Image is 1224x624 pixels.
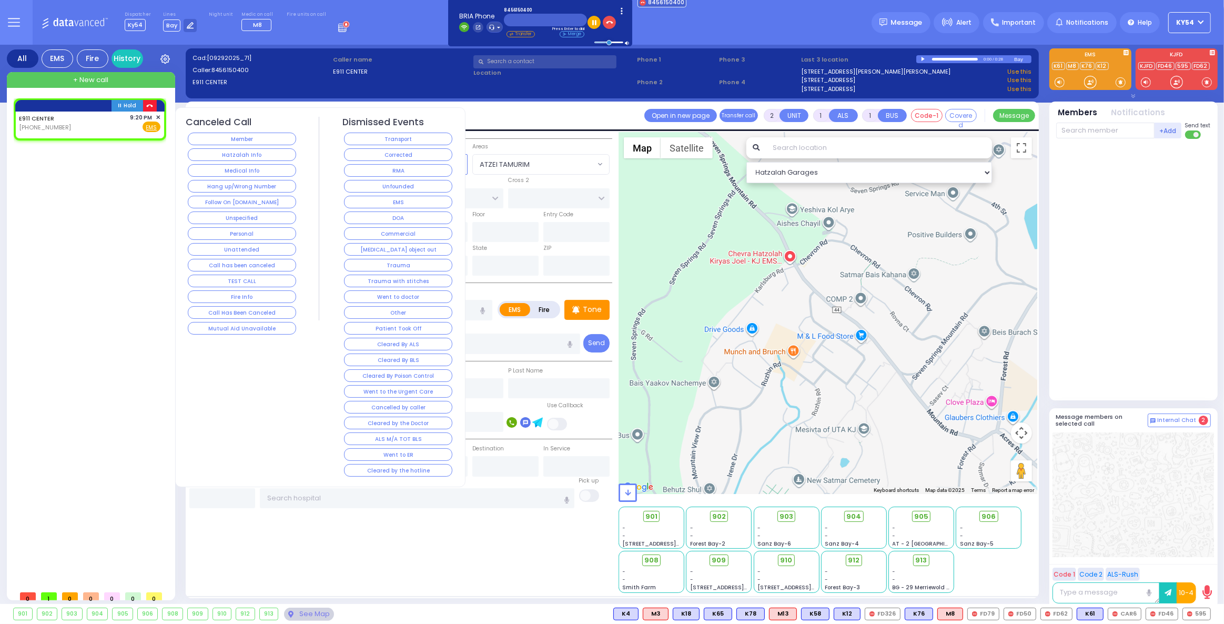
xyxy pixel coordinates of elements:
div: BLS [834,608,861,620]
div: Press Enter to dial [504,26,587,31]
div: ALS [769,608,797,620]
span: 902 [712,511,726,522]
span: 913 [916,555,927,566]
input: Search member [1056,123,1155,138]
label: Pick up [579,477,599,485]
label: Fire units on call [287,12,326,18]
a: Use this [1007,67,1031,76]
label: EMS [500,303,530,316]
span: - [825,568,828,576]
img: red-radio-icon.svg [1008,611,1014,617]
button: Member [188,133,296,145]
div: BLS [613,608,639,620]
h5: Message members on selected call [1056,414,1148,427]
button: Covered [945,109,977,122]
button: Drag Pegman onto the map to open Street View [1011,460,1032,481]
button: Cleared By Poison Control [344,369,452,382]
span: - [757,524,761,532]
label: ZIP [543,244,551,253]
span: - [690,568,693,576]
div: K61 [1077,608,1104,620]
span: - [960,532,963,540]
div: K18 [673,608,700,620]
label: State [472,244,487,253]
div: 905 [113,608,133,620]
button: Code 1 [1053,568,1076,581]
span: Phone 2 [637,78,715,87]
label: Location [473,68,634,77]
a: K76 [1080,62,1095,70]
span: - [893,532,896,540]
span: - [893,576,896,583]
span: - [825,524,828,532]
div: BLS [673,608,700,620]
div: K76 [905,608,933,620]
span: Forest Bay-2 [690,540,725,548]
button: Show satellite imagery [661,137,713,158]
span: - [893,524,896,532]
span: 905 [914,511,928,522]
div: 0:28 [995,53,1004,65]
label: Lines [163,12,197,18]
div: Fire [77,49,108,68]
img: red-radio-icon.svg [1187,611,1192,617]
span: Phone 3 [719,55,797,64]
div: 595 [1182,608,1211,620]
button: EMS [344,196,452,208]
button: Transfer call [720,109,758,122]
button: Call has been canceled [188,259,296,271]
span: ATZEI TAMURIM [480,159,530,170]
button: Code-1 [911,109,943,122]
span: Alert [956,18,972,27]
a: History [112,49,143,68]
img: red-radio-icon.svg [869,611,875,617]
div: 908 [163,608,183,620]
span: - [623,524,626,532]
label: Cad: [193,54,329,63]
span: - [623,576,626,583]
span: Bay [163,19,180,32]
span: Message [891,17,923,28]
span: ATZEI TAMURIM [473,155,594,174]
button: Transport [344,133,452,145]
div: BLS [704,608,732,620]
img: comment-alt.png [1150,418,1156,424]
span: BG - 29 Merriewold S. [893,583,952,591]
div: K4 [613,608,639,620]
span: Sanz Bay-6 [757,540,791,548]
img: Logo [42,16,112,29]
div: 910 [213,608,231,620]
button: Message [993,109,1035,122]
img: red-radio-icon.svg [972,611,977,617]
label: Caller name [333,55,470,64]
a: Use this [1007,85,1031,94]
div: 901 [14,608,32,620]
div: BLS [1077,608,1104,620]
div: 912 [236,608,255,620]
button: Notifications [1111,107,1166,119]
label: Caller: [193,66,329,75]
label: Areas [472,143,488,151]
span: Internal Chat [1158,417,1197,424]
button: Code 2 [1078,568,1104,581]
a: E911 CENTER [19,114,54,123]
button: [MEDICAL_DATA] object out [344,243,452,256]
label: KJFD [1136,52,1218,59]
h4: Canceled Call [186,117,252,128]
div: M13 [769,608,797,620]
button: +Add [1155,123,1182,138]
button: Map camera controls [1011,422,1032,444]
span: [09292025_71] [207,54,251,62]
div: All [7,49,38,68]
div: 0:00 [983,53,993,65]
div: M3 [643,608,669,620]
button: Trauma [344,259,452,271]
span: M8 [253,21,262,29]
span: Smith Farm [623,583,656,591]
label: Medic on call [241,12,275,18]
span: 903 [780,511,793,522]
span: 0 [83,592,99,600]
span: - [960,524,963,532]
span: 8456150400 [504,7,587,14]
span: - [757,576,761,583]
